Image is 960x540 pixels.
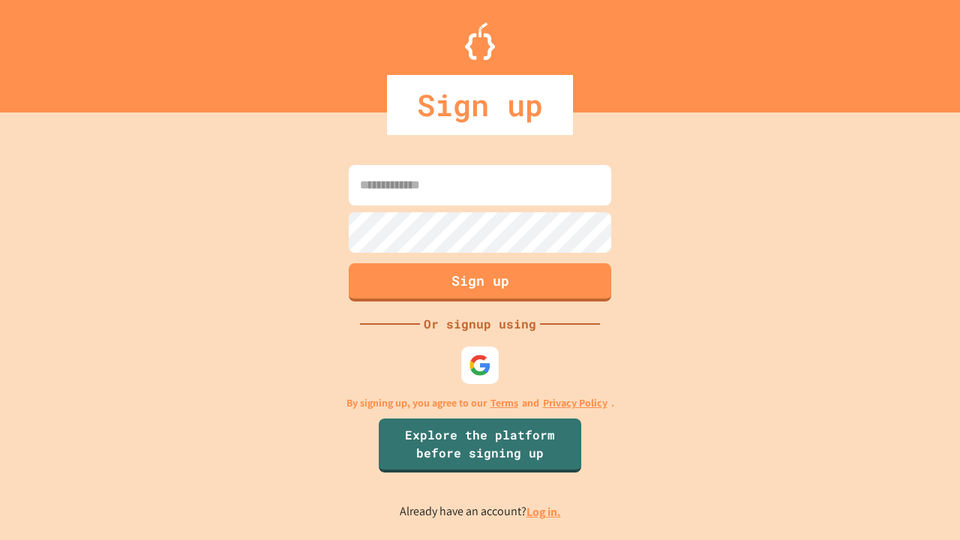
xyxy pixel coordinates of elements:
[346,395,614,411] p: By signing up, you agree to our and .
[526,504,561,520] a: Log in.
[387,75,573,135] div: Sign up
[465,22,495,60] img: Logo.svg
[420,315,540,333] div: Or signup using
[349,263,611,301] button: Sign up
[469,354,491,376] img: google-icon.svg
[400,502,561,521] p: Already have an account?
[490,395,518,411] a: Terms
[543,395,607,411] a: Privacy Policy
[379,418,581,472] a: Explore the platform before signing up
